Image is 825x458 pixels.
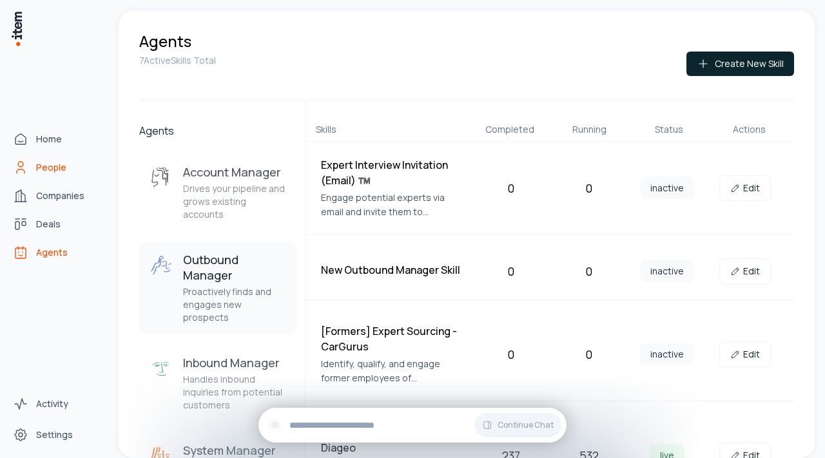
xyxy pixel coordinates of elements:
[183,182,287,221] p: Drives your pipeline and grows existing accounts
[150,358,173,381] img: Inbound Manager
[183,285,287,324] p: Proactively finds and engages new prospects
[36,161,66,174] span: People
[258,408,567,443] div: Continue Chat
[36,428,73,441] span: Settings
[183,373,287,412] p: Handles inbound inquiries from potential customers
[139,31,191,52] h1: Agents
[719,258,771,284] a: Edit
[477,179,545,197] div: 0
[139,242,297,334] button: Outbound ManagerOutbound ManagerProactively finds and engages new prospects
[8,391,106,417] a: Activity
[8,126,106,152] a: Home
[719,341,771,367] a: Edit
[477,345,545,363] div: 0
[36,189,84,202] span: Companies
[8,211,106,237] a: Deals
[555,345,623,363] div: 0
[36,218,61,231] span: Deals
[139,54,216,67] p: 7 Active Skills Total
[555,123,625,136] div: Running
[316,123,465,136] div: Skills
[150,167,173,190] img: Account Manager
[150,254,173,278] img: Outbound Manager
[8,155,106,180] a: People
[139,123,297,138] h2: Agents
[8,422,106,448] a: Settings
[321,262,467,278] h4: New Outbound Manager Skill
[321,323,467,354] h4: [Formers] Expert Sourcing - CarGurus
[183,252,287,283] h3: Outbound Manager
[183,355,287,370] h3: Inbound Manager
[640,343,694,365] span: inactive
[686,52,794,76] button: Create New Skill
[635,123,704,136] div: Status
[321,157,467,188] h4: Expert Interview Invitation (Email) ™️
[719,175,771,201] a: Edit
[8,183,106,209] a: Companies
[36,397,68,410] span: Activity
[498,420,554,430] span: Continue Chat
[555,179,623,197] div: 0
[321,191,467,219] p: Engage potential experts via email and invite them to participate in a paid interview related to ...
[139,154,297,231] button: Account ManagerAccount ManagerDrives your pipeline and grows existing accounts
[474,413,561,437] button: Continue Chat
[8,240,106,265] a: Agents
[36,133,62,146] span: Home
[714,123,784,136] div: Actions
[139,345,297,422] button: Inbound ManagerInbound ManagerHandles inbound inquiries from potential customers
[477,262,545,280] div: 0
[10,10,23,47] img: Item Brain Logo
[555,262,623,280] div: 0
[183,164,287,180] h3: Account Manager
[36,246,68,259] span: Agents
[183,443,287,458] h3: System Manager
[321,357,467,385] p: Identify, qualify, and engage former employees of [PERSON_NAME] who departed within the last 3 ye...
[640,260,694,282] span: inactive
[475,123,545,136] div: Completed
[640,177,694,199] span: inactive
